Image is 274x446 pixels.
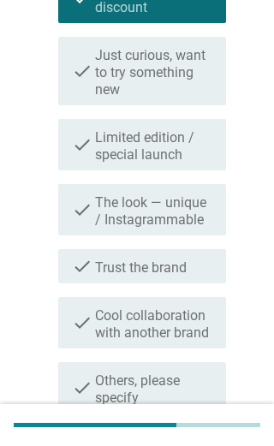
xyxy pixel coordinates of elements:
[72,256,92,277] i: check
[72,369,92,407] i: check
[95,194,212,229] label: The look — unique / Instagrammable
[95,307,212,342] label: Cool collaboration with another brand
[95,129,212,164] label: Limited edition / special launch
[72,304,92,342] i: check
[95,47,212,98] label: Just curious, want to try something new
[72,44,92,98] i: check
[95,372,212,407] label: Others, please specify
[72,126,92,164] i: check
[72,191,92,229] i: check
[95,259,187,277] label: Trust the brand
